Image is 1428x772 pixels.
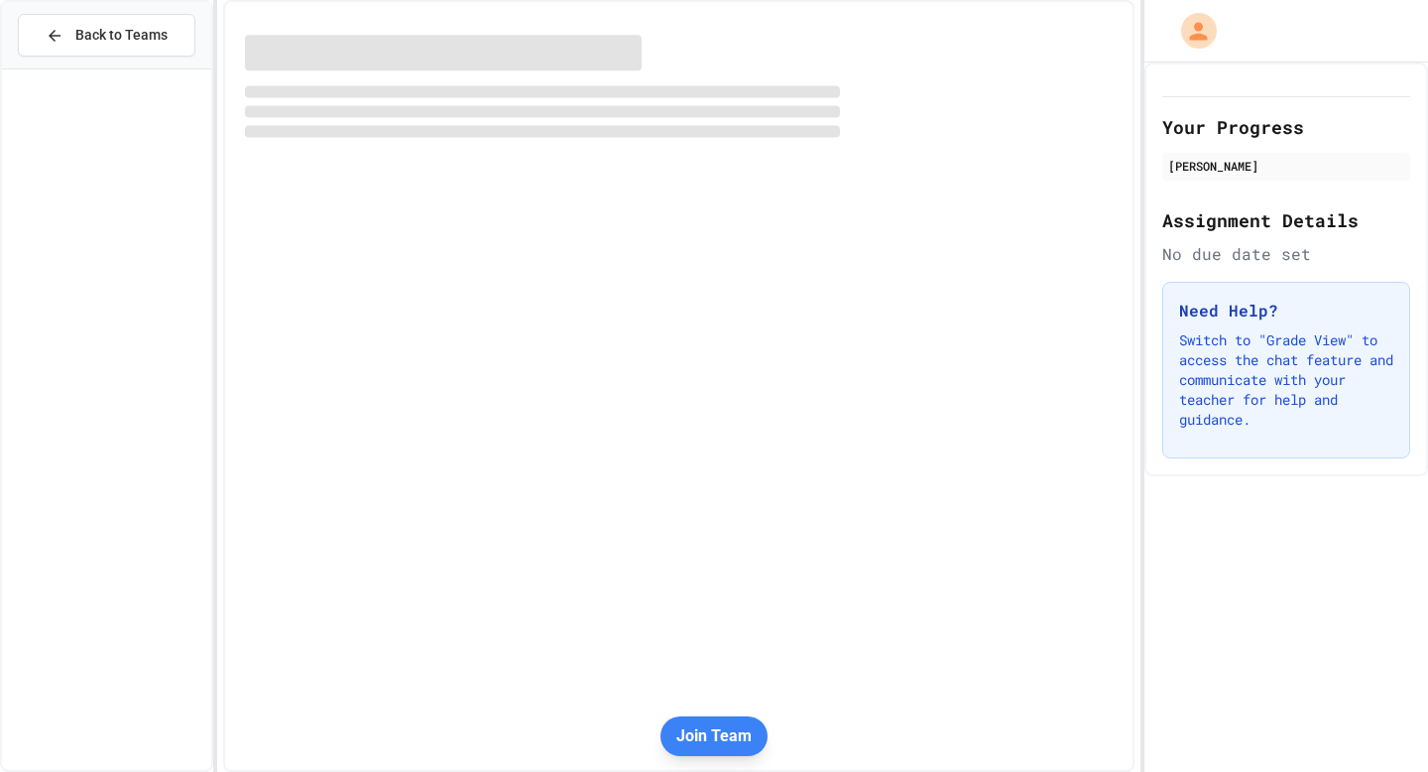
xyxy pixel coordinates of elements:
[1179,299,1393,322] h3: Need Help?
[1179,330,1393,430] p: Switch to "Grade View" to access the chat feature and communicate with your teacher for help and ...
[75,25,168,46] span: Back to Teams
[1160,8,1222,54] div: My Account
[1162,242,1410,266] div: No due date set
[660,716,768,756] button: Join Team
[1162,206,1410,234] h2: Assignment Details
[18,14,195,57] button: Back to Teams
[1162,113,1410,141] h2: Your Progress
[1168,157,1404,175] div: [PERSON_NAME]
